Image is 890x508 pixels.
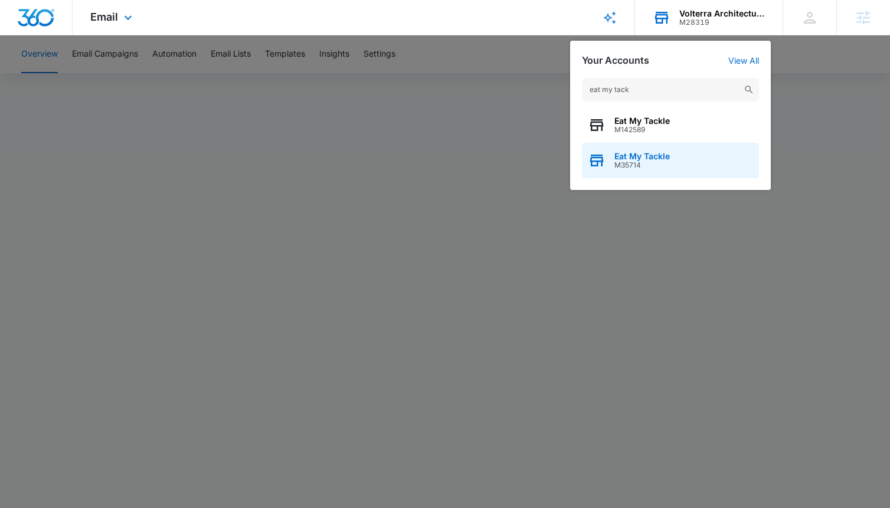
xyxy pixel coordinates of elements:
[582,143,759,178] button: Eat My TackleM35714
[582,107,759,143] button: Eat My TackleM142589
[728,55,759,65] a: View All
[582,78,759,101] input: Search Accounts
[679,18,765,27] div: account id
[90,11,118,23] span: Email
[614,152,670,161] span: Eat My Tackle
[582,55,649,66] h2: Your Accounts
[614,116,670,126] span: Eat My Tackle
[614,161,670,169] span: M35714
[614,126,670,134] span: M142589
[679,9,765,18] div: account name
